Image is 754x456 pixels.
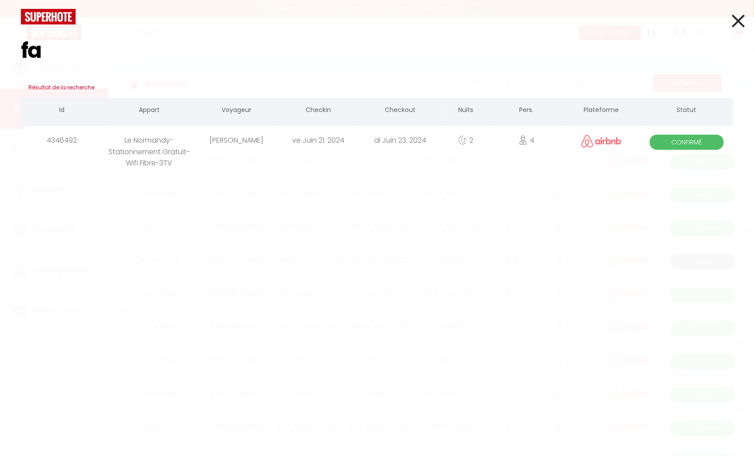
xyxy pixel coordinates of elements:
[441,126,491,155] div: 2
[359,98,441,124] th: Checkout
[103,126,195,155] div: Le Normandy-Stationnement Gratuit-Wifi Fibre-3TV
[491,98,562,124] th: Pers.
[195,126,277,155] div: [PERSON_NAME]
[103,98,195,124] th: Appart
[581,135,621,148] img: airbnb2.png
[21,24,733,77] input: Tapez pour rechercher...
[21,126,103,155] div: 4346492
[562,98,641,124] th: Plateforme
[641,98,733,124] th: Statut
[650,135,724,150] span: Confirmé
[441,98,491,124] th: Nuits
[491,126,562,155] div: 4
[21,77,733,98] h3: Résultat de la recherche
[21,98,103,124] th: Id
[21,9,76,24] img: logo
[277,98,359,124] th: Checkin
[277,126,359,155] div: ve Juin 21. 2024
[195,98,277,124] th: Voyageur
[359,126,441,155] div: di Juin 23. 2024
